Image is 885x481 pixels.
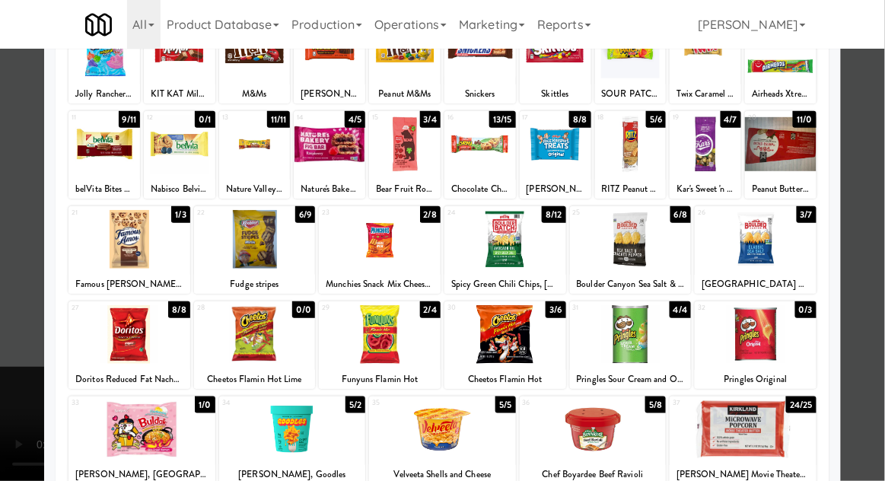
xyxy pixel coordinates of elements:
div: 16 [447,111,480,124]
div: 510/10Peanut M&Ms [369,16,441,104]
div: 32 [698,301,756,314]
div: Famous [PERSON_NAME] Chocolate Chip Cookies [71,275,188,294]
div: Snickers [444,84,516,104]
div: 144/5Nature's Bakery Raspberry Fig Bar [294,111,365,199]
div: Peanut Butter & Jelly Wafer [747,180,814,199]
div: 119/11belVita Bites Cinnamon Brown Sugar Breakfast Biscuits [68,111,140,199]
div: 5/8 [645,397,666,413]
div: 25 [573,206,631,219]
div: Twix Caramel Cookie Chocolate Candy Bars [672,84,739,104]
div: 211/3Famous [PERSON_NAME] Chocolate Chip Cookies [68,206,190,294]
div: 17 [523,111,556,124]
div: 22 [197,206,255,219]
div: [GEOGRAPHIC_DATA] Salt Chips [697,275,814,294]
div: Cheetos Flamin Hot Lime [194,370,316,389]
div: 303/6Cheetos Flamin Hot [444,301,566,389]
div: 120/1Nabisco Belvita Blueberry Breakfast Biscuits [144,111,215,199]
div: 39/6M&Ms [219,16,291,104]
div: Pringles Original [697,370,814,389]
div: 27 [72,301,129,314]
div: 280/0Cheetos Flamin Hot Lime [194,301,316,389]
div: SOUR PATCH KIDS Soft & Chewy Candy [595,84,667,104]
div: 178/8[PERSON_NAME] [PERSON_NAME] Krispies Treats [520,111,591,199]
div: Nabisco Belvita Blueberry Breakfast Biscuits [146,180,213,199]
div: Chocolate Chip, Quaker Chewy Granola Bar [444,180,516,199]
div: 29 [322,301,380,314]
div: Funyuns Flamin Hot [319,370,441,389]
div: M&Ms [219,84,291,104]
div: Pringles Original [695,370,817,389]
div: 2/8 [420,206,441,223]
div: Twix Caramel Cookie Chocolate Candy Bars [670,84,741,104]
div: 3/7 [797,206,817,223]
div: 20 [748,111,781,124]
div: 256/8Boulder Canyon Sea Salt & Cracked Pepper Chips [570,206,692,294]
div: Cheetos Flamin Hot [444,370,566,389]
div: 232/8Munchies Snack Mix Cheese Fix [319,206,441,294]
div: Kar's Sweet 'n Salty Trail Mix [670,180,741,199]
div: RITZ Peanut Butter Sandwich Crackers [595,180,667,199]
div: Bear Fruit Rolls - Apple-Pear Strawberry [369,180,441,199]
div: 6/9 [295,206,315,223]
div: 13 [222,111,255,124]
div: Boulder Canyon Sea Salt & Cracked Pepper Chips [570,275,692,294]
div: 12 [147,111,180,124]
div: Peanut M&Ms [371,84,438,104]
div: belVita Bites Cinnamon Brown Sugar Breakfast Biscuits [68,180,140,199]
div: Nature Valley Protein Bar, Peanut Butter Dark Chocolate [219,180,291,199]
div: 11/0 [793,111,816,128]
div: 6/8 [670,206,691,223]
div: [PERSON_NAME] [PERSON_NAME] Krispies Treats [520,180,591,199]
div: 19 [673,111,705,124]
div: Chocolate Chip, Quaker Chewy Granola Bar [447,180,514,199]
div: Airheads Xtremes [745,84,817,104]
div: 88/9SOUR PATCH KIDS Soft & Chewy Candy [595,16,667,104]
div: 0/3 [795,301,817,318]
div: Boulder Canyon Sea Salt & Cracked Pepper Chips [572,275,689,294]
div: Peanut Butter & Jelly Wafer [745,180,817,199]
div: [PERSON_NAME] Milk Chocolate [296,84,363,104]
div: 34 [222,397,292,409]
div: Skittles [520,84,591,104]
div: 29/15KIT KAT Milk Chocolate Wafer Candy [144,16,215,104]
div: 8/8 [168,301,189,318]
div: Nature's Bakery Raspberry Fig Bar [296,180,363,199]
div: Pringles Sour Cream and Onion [570,370,692,389]
div: 98/3Twix Caramel Cookie Chocolate Candy Bars [670,16,741,104]
div: Doritos Reduced Fat Nacho Cheese [71,370,188,389]
div: 30 [447,301,505,314]
div: 278/8Doritos Reduced Fat Nacho Cheese [68,301,190,389]
div: 41/8[PERSON_NAME] Milk Chocolate [294,16,365,104]
div: 263/7[GEOGRAPHIC_DATA] Salt Chips [695,206,817,294]
div: 2/4 [420,301,441,318]
div: 185/6RITZ Peanut Butter Sandwich Crackers [595,111,667,199]
div: 11 [72,111,104,124]
div: Famous [PERSON_NAME] Chocolate Chip Cookies [68,275,190,294]
div: 18/0Jolly Rancher Original Gummies [68,16,140,104]
div: Cheetos Flamin Hot [447,370,564,389]
div: 3/6 [546,301,565,318]
div: 8/8 [569,111,591,128]
div: 2011/0Peanut Butter & Jelly Wafer [745,111,817,199]
div: Nature Valley Protein Bar, Peanut Butter Dark Chocolate [221,180,288,199]
div: Doritos Reduced Fat Nacho Cheese [68,370,190,389]
div: 31 [573,301,631,314]
div: Jolly Rancher Original Gummies [71,84,138,104]
div: 0/1 [195,111,215,128]
div: 314/4Pringles Sour Cream and Onion [570,301,692,389]
div: Peanut M&Ms [369,84,441,104]
div: 35 [372,397,442,409]
div: 15 [372,111,405,124]
div: 23 [322,206,380,219]
div: Airheads Xtremes [747,84,814,104]
div: 4/7 [721,111,741,128]
div: 3/4 [420,111,441,128]
div: Skittles [522,84,589,104]
div: [PERSON_NAME] [PERSON_NAME] Krispies Treats [522,180,589,199]
div: Cheetos Flamin Hot Lime [196,370,314,389]
div: 14 [297,111,329,124]
div: Pringles Sour Cream and Onion [572,370,689,389]
div: Kar's Sweet 'n Salty Trail Mix [672,180,739,199]
div: 24 [447,206,505,219]
div: 292/4Funyuns Flamin Hot [319,301,441,389]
